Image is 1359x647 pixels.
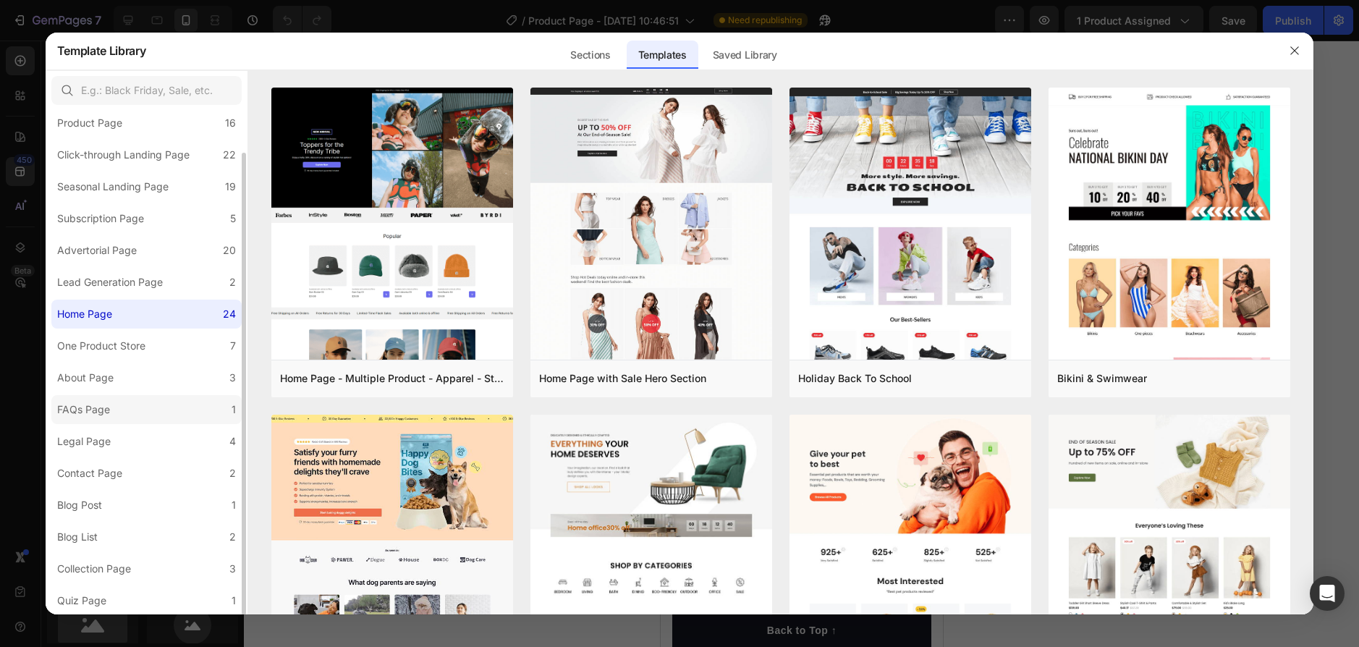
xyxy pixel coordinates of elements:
[11,249,248,318] h2: Feel the benefits in every pulse.
[280,370,504,387] div: Home Page - Multiple Product - Apparel - Style 4
[57,401,110,418] div: FAQs Page
[57,465,122,482] div: Contact Page
[627,41,698,69] div: Templates
[57,305,112,323] div: Home Page
[12,574,271,606] button: Back to Top ↑
[57,528,98,546] div: Blog List
[57,592,106,609] div: Quiz Page
[229,433,236,450] div: 4
[1057,370,1147,387] div: Bikini & Swimwear
[229,369,236,386] div: 3
[798,370,912,387] div: Holiday Back To School
[57,114,122,132] div: Product Page
[223,146,236,164] div: 22
[57,32,146,69] h2: Template Library
[232,496,236,514] div: 1
[57,369,114,386] div: About Page
[229,528,236,546] div: 2
[57,210,144,227] div: Subscription Page
[57,242,137,259] div: Advertorial Page
[57,433,111,450] div: Legal Page
[225,114,236,132] div: 16
[106,583,176,598] div: Back to Top ↑
[232,401,236,418] div: 1
[57,496,102,514] div: Blog Post
[12,466,247,512] p: Provides soothing targeted massage to reduce muscle strain, improve circulation, and lower the ri...
[225,178,236,195] div: 19
[230,210,236,227] div: 5
[57,178,169,195] div: Seasonal Landing Page
[51,76,242,105] input: E.g.: Black Friday, Sale, etc.
[57,146,190,164] div: Click-through Landing Page
[559,41,622,69] div: Sections
[230,337,236,355] div: 7
[57,560,131,578] div: Collection Page
[229,560,236,578] div: 3
[1310,576,1345,611] div: Open Intercom Messenger
[701,41,789,69] div: Saved Library
[12,557,247,602] p: Designed to improve stress relief, ensuring maximum relaxation and a calmer mind with every use.
[12,440,247,459] p: Lower Injury Risk
[229,465,236,482] div: 2
[223,305,236,323] div: 24
[57,337,145,355] div: One Product Store
[57,274,163,291] div: Lead Generation Page
[12,530,247,549] p: Better Stress Relief
[223,242,236,259] div: 20
[12,350,247,368] p: Muscle & Joint Relief
[229,274,236,291] div: 2
[12,376,247,422] p: Delivers soothing deep tissue massage to relax muscles, ease tension, and support joint comfort.
[232,592,236,609] div: 1
[539,370,706,387] div: Home Page with Sale Hero Section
